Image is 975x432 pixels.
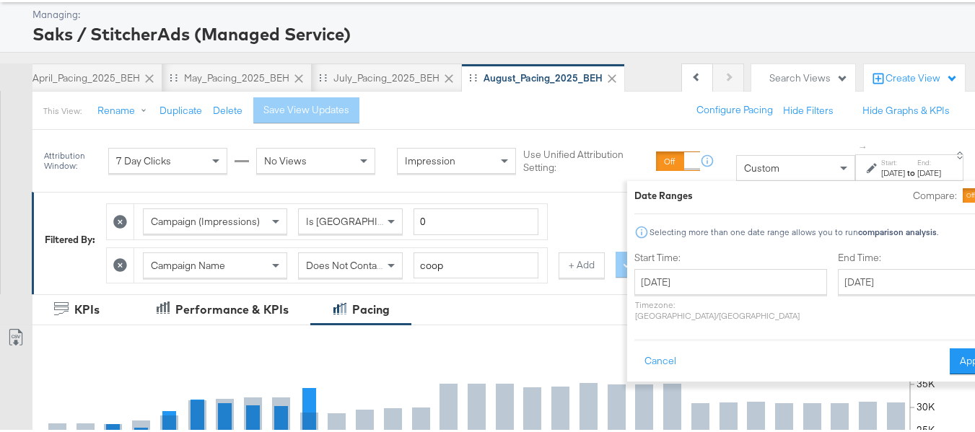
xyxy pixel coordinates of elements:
[913,187,957,200] label: Compare:
[43,149,101,169] div: Attribution Window:
[769,69,848,83] div: Search Views
[881,165,905,177] div: [DATE]
[862,102,950,115] button: Hide Graphs & KPIs
[32,19,968,44] div: Saks / StitcherAds (Managed Service)
[213,102,242,115] button: Delete
[319,71,327,79] div: Drag to reorder tab
[917,165,941,177] div: [DATE]
[352,299,390,316] div: Pacing
[634,187,693,200] div: Date Ranges
[159,102,202,115] button: Duplicate
[43,103,82,115] div: This View:
[857,143,870,148] span: ↑
[175,299,289,316] div: Performance & KPIs
[151,257,225,270] span: Campaign Name
[469,71,477,79] div: Drag to reorder tab
[264,152,307,165] span: No Views
[917,398,935,411] text: 30K
[634,297,827,319] p: Timezone: [GEOGRAPHIC_DATA]/[GEOGRAPHIC_DATA]
[484,69,603,83] div: August_Pacing_2025_BEH
[917,375,935,388] text: 35K
[74,299,100,316] div: KPIs
[858,224,937,235] strong: comparison analysis
[523,146,650,172] label: Use Unified Attribution Setting:
[634,249,827,263] label: Start Time:
[905,165,917,176] strong: to
[414,250,538,277] input: Enter a search term
[917,156,941,165] label: End:
[32,6,968,19] div: Managing:
[649,225,939,235] div: Selecting more than one date range allows you to run .
[151,213,260,226] span: Campaign (Impressions)
[184,69,289,83] div: May_Pacing_2025_BEH
[414,206,538,233] input: Enter a number
[634,346,686,372] button: Cancel
[170,71,178,79] div: Drag to reorder tab
[45,231,95,244] div: Filtered By:
[405,152,455,165] span: Impression
[32,69,140,83] div: April_Pacing_2025_BEH
[306,213,416,226] span: Is [GEOGRAPHIC_DATA]
[886,69,958,84] div: Create View
[744,159,779,172] span: Custom
[87,96,162,122] button: Rename
[116,152,171,165] span: 7 Day Clicks
[333,69,440,83] div: July_Pacing_2025_BEH
[306,257,385,270] span: Does Not Contain
[559,250,605,276] button: + Add
[686,95,783,121] button: Configure Pacing
[881,156,905,165] label: Start:
[783,102,834,115] button: Hide Filters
